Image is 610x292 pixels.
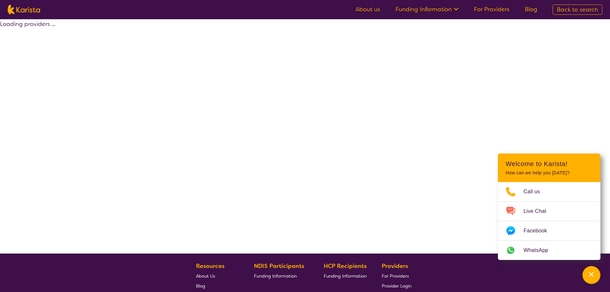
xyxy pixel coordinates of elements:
[324,271,367,281] a: Funding Information
[196,281,239,291] a: Blog
[557,6,598,13] span: Back to search
[524,226,555,236] span: Facebook
[382,283,411,289] span: Provider Login
[254,273,297,279] span: Funding Information
[196,283,205,289] span: Blog
[324,262,367,270] b: HCP Recipients
[382,273,409,279] span: For Providers
[524,246,556,255] span: WhatsApp
[524,206,554,216] span: Live Chat
[498,154,600,260] div: Channel Menu
[8,5,40,14] img: Karista logo
[254,271,309,281] a: Funding Information
[196,262,224,270] b: Resources
[324,273,367,279] span: Funding Information
[196,271,239,281] a: About Us
[382,281,411,291] a: Provider Login
[395,5,459,13] a: Funding Information
[506,160,593,168] h2: Welcome to Karista!
[553,4,602,15] a: Back to search
[525,5,537,13] a: Blog
[582,266,600,284] button: Channel Menu
[474,5,509,13] a: For Providers
[382,262,408,270] b: Providers
[196,273,215,279] span: About Us
[498,241,600,260] a: Web link opens in a new tab.
[498,182,600,260] ul: Choose channel
[382,271,411,281] a: For Providers
[506,170,593,176] p: How can we help you [DATE]?
[254,262,304,270] b: NDIS Participants
[355,5,380,13] a: About us
[524,187,548,196] span: Call us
